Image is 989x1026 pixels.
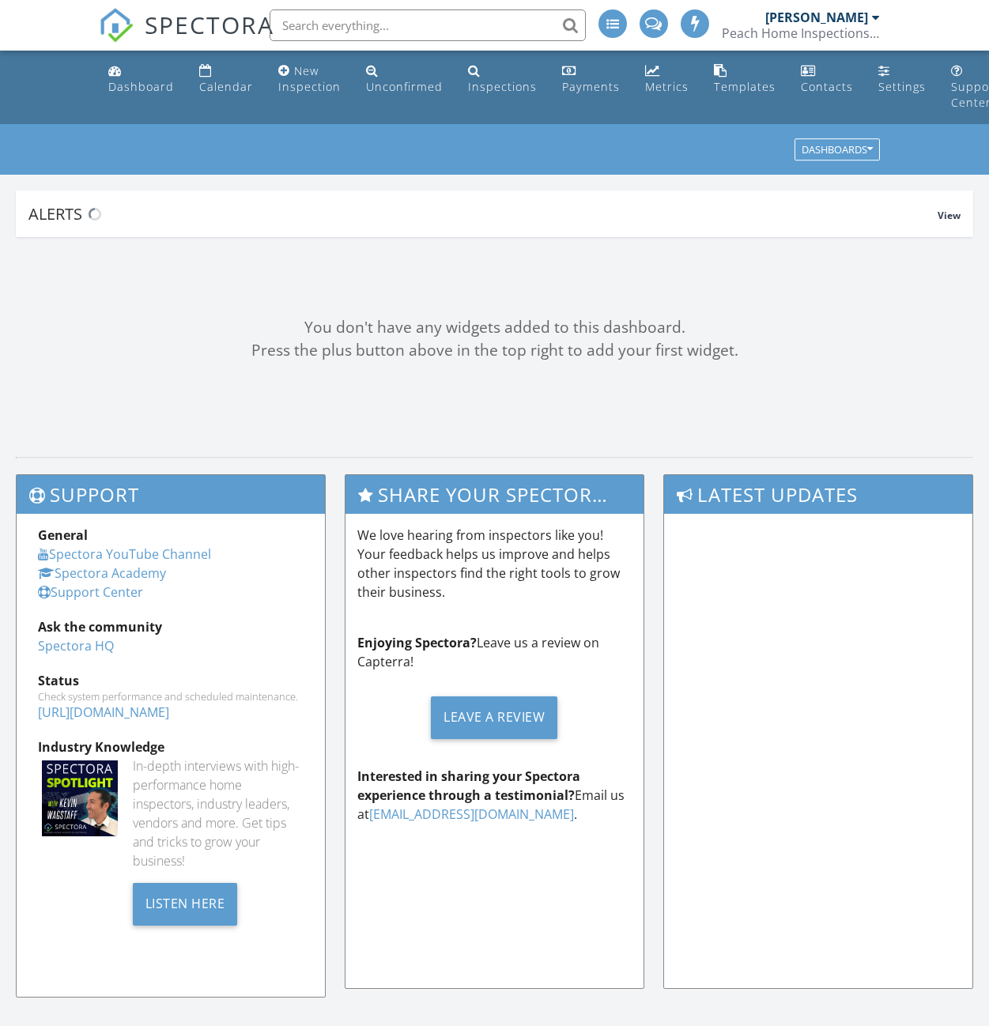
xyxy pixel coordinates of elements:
span: SPECTORA [145,8,274,41]
a: Contacts [795,57,859,102]
strong: Interested in sharing your Spectora experience through a testimonial? [357,768,580,804]
div: Status [38,671,304,690]
div: Industry Knowledge [38,737,304,756]
div: Dashboard [108,79,174,94]
a: Listen Here [133,894,238,911]
div: Dashboards [802,145,873,156]
a: Spectora HQ [38,637,114,654]
a: New Inspection [272,57,347,102]
strong: General [38,526,88,544]
button: Dashboards [795,139,880,161]
a: Spectora YouTube Channel [38,545,211,563]
div: Metrics [645,79,689,94]
div: In-depth interviews with high-performance home inspectors, industry leaders, vendors and more. Ge... [133,756,304,870]
div: Press the plus button above in the top right to add your first widget. [16,339,973,362]
a: Leave a Review [357,684,632,751]
strong: Enjoying Spectora? [357,634,477,651]
img: The Best Home Inspection Software - Spectora [99,8,134,43]
div: Contacts [801,79,853,94]
a: [EMAIL_ADDRESS][DOMAIN_NAME] [369,805,574,823]
div: Inspections [468,79,537,94]
a: Metrics [639,57,695,102]
div: Unconfirmed [366,79,443,94]
p: Leave us a review on Capterra! [357,633,632,671]
a: Inspections [462,57,543,102]
input: Search everything... [270,9,586,41]
h3: Support [17,475,325,514]
a: Support Center [38,583,143,601]
div: You don't have any widgets added to this dashboard. [16,316,973,339]
a: Spectora Academy [38,564,166,582]
div: Ask the community [38,617,304,636]
p: Email us at . [357,767,632,824]
div: Calendar [199,79,253,94]
img: Spectoraspolightmain [42,760,118,836]
span: View [938,209,961,222]
p: We love hearing from inspectors like you! Your feedback helps us improve and helps other inspecto... [357,526,632,602]
a: Templates [708,57,782,102]
div: Check system performance and scheduled maintenance. [38,690,304,703]
div: Payments [562,79,620,94]
a: [URL][DOMAIN_NAME] [38,703,169,721]
h3: Share Your Spectora Experience [345,475,644,514]
a: Settings [872,57,932,102]
div: Alerts [28,203,938,224]
div: Leave a Review [431,696,557,739]
a: SPECTORA [99,21,274,55]
div: Peach Home Inspections LLC [722,25,880,41]
a: Calendar [193,57,259,102]
a: Payments [556,57,626,102]
h3: Latest Updates [664,475,972,514]
a: Dashboard [102,57,180,102]
div: Templates [714,79,776,94]
div: [PERSON_NAME] [765,9,868,25]
div: Listen Here [133,883,238,926]
div: Settings [878,79,926,94]
a: Unconfirmed [360,57,449,102]
div: New Inspection [278,63,341,94]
